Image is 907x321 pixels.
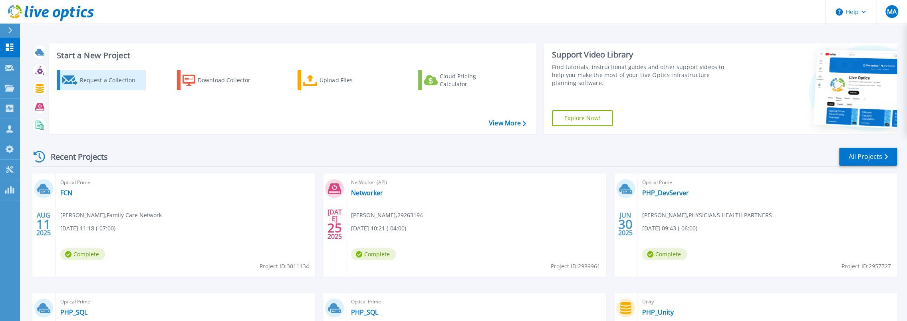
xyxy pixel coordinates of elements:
span: [DATE] 11:18 (-07:00) [60,224,115,233]
span: 11 [36,221,51,228]
span: [PERSON_NAME] , Family Care Network [60,211,162,220]
span: Project ID: 2957727 [842,262,891,271]
a: PHP_SQL [351,308,378,316]
span: [PERSON_NAME] , PHYSICIANS HEALTH PARTNERS [642,211,772,220]
a: Cloud Pricing Calculator [418,70,507,90]
span: Project ID: 2989961 [551,262,600,271]
span: NetWorker (API) [351,178,601,187]
div: AUG 2025 [36,210,51,239]
div: Recent Projects [31,147,119,166]
a: Request a Collection [57,70,146,90]
a: Upload Files [298,70,387,90]
span: MA [887,8,896,15]
div: [DATE] 2025 [327,210,342,239]
h3: Start a New Project [57,51,526,60]
a: Networker [351,189,383,197]
a: All Projects [839,148,897,166]
span: Optical Prime [351,297,601,306]
a: PHP_DevServer [642,189,689,197]
span: Complete [642,248,687,260]
span: [DATE] 09:43 (-06:00) [642,224,697,233]
span: Complete [351,248,396,260]
span: [PERSON_NAME] , 29263194 [351,211,423,220]
span: Unity [642,297,892,306]
div: Download Collector [198,72,262,88]
a: FCN [60,189,72,197]
a: View More [489,119,526,127]
a: Explore Now! [552,110,613,126]
div: Cloud Pricing Calculator [440,72,504,88]
span: [DATE] 10:21 (-04:00) [351,224,406,233]
a: PHP_Unity [642,308,674,316]
a: Download Collector [177,70,266,90]
span: Project ID: 3011134 [260,262,309,271]
span: Complete [60,248,105,260]
span: 25 [327,224,342,231]
div: Request a Collection [79,72,143,88]
div: JUN 2025 [618,210,633,239]
a: PHP_SQL [60,308,87,316]
span: Optical Prime [60,178,310,187]
span: 30 [618,221,633,228]
span: Optical Prime [642,178,892,187]
div: Find tutorials, instructional guides and other support videos to help you make the most of your L... [552,63,734,87]
div: Support Video Library [552,50,734,60]
div: Upload Files [320,72,383,88]
span: Optical Prime [60,297,310,306]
